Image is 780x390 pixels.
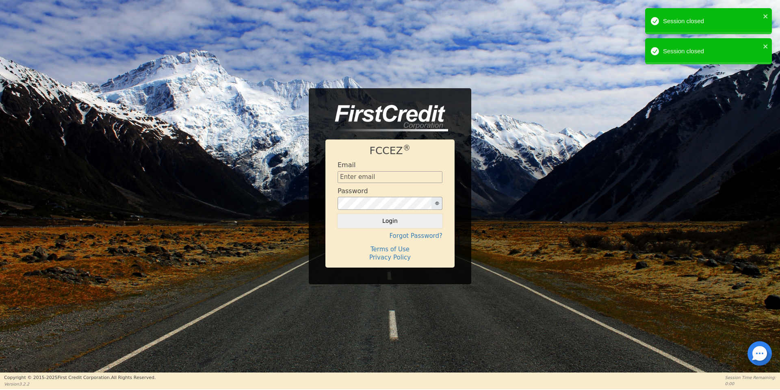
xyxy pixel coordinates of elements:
p: Session Time Remaining: [725,375,776,381]
button: close [763,41,769,51]
p: Version 3.2.2 [4,381,156,387]
input: Enter email [338,171,442,183]
button: Login [338,214,442,228]
h4: Privacy Policy [338,254,442,261]
h1: FCCEZ [338,145,442,157]
sup: ® [403,144,411,152]
h4: Terms of Use [338,246,442,253]
input: password [338,197,432,210]
h4: Email [338,161,355,169]
p: Copyright © 2015- 2025 First Credit Corporation. [4,375,156,381]
h4: Password [338,187,368,195]
span: All Rights Reserved. [111,375,156,380]
img: logo-CMu_cnol.png [325,105,448,132]
div: Session closed [663,17,760,26]
p: 0:00 [725,381,776,387]
div: Session closed [663,47,760,56]
h4: Forgot Password? [338,232,442,240]
button: close [763,11,769,21]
